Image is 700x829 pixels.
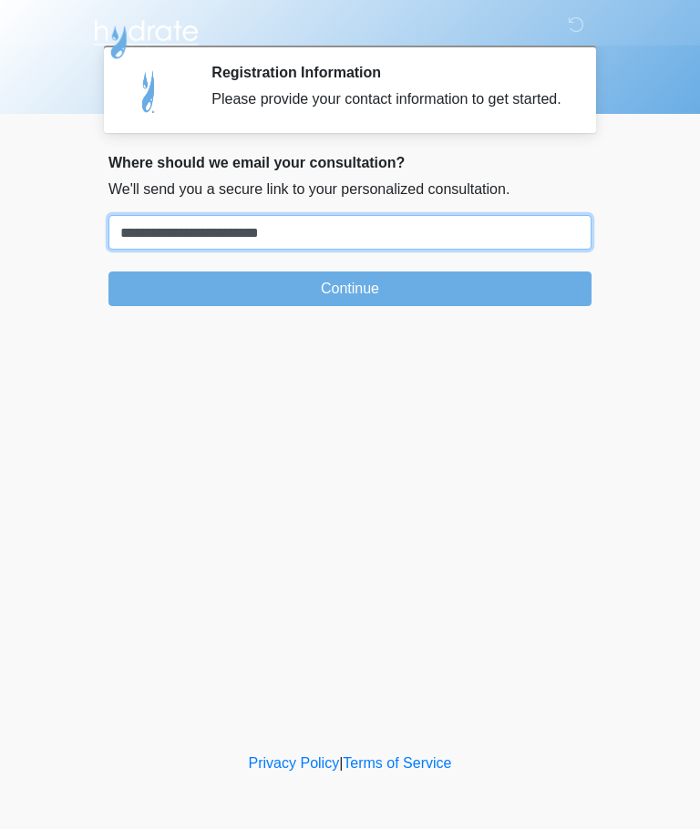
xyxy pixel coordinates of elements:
[122,64,177,118] img: Agent Avatar
[211,88,564,110] div: Please provide your contact information to get started.
[108,179,592,200] p: We'll send you a secure link to your personalized consultation.
[108,271,592,306] button: Continue
[249,755,340,771] a: Privacy Policy
[343,755,451,771] a: Terms of Service
[90,14,201,60] img: Hydrate IV Bar - Arcadia Logo
[108,154,592,171] h2: Where should we email your consultation?
[339,755,343,771] a: |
